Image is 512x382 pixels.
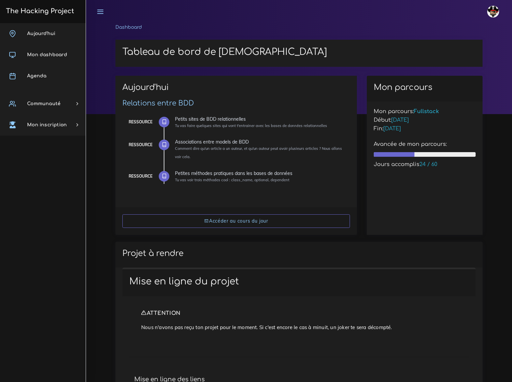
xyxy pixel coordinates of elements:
[27,122,67,127] span: Mon inscription
[27,31,55,36] span: Aujourd'hui
[129,118,152,126] div: Ressource
[374,108,476,115] h5: Mon parcours:
[374,141,476,148] h5: Avancée de mon parcours:
[383,126,401,132] span: [DATE]
[175,171,345,176] div: Petites méthodes pratiques dans les bases de données
[374,83,476,92] h2: Mon parcours
[129,173,152,180] div: Ressource
[414,108,439,114] span: Fullstack
[374,126,476,132] h5: Fin:
[122,83,350,97] h2: Aujourd'hui
[487,6,499,18] img: avatar
[115,25,142,30] a: Dashboard
[122,214,350,228] a: Accéder au cours du jour
[4,8,74,15] h3: The Hacking Project
[27,101,61,106] span: Communauté
[175,123,327,128] small: Tu vas faire quelques sites qui vont t'entrainer avec les bases de données relationnelles
[175,140,345,144] div: Associations entre models de BDD
[129,141,152,149] div: Ressource
[374,161,476,168] h5: Jours accomplis
[27,73,46,78] span: Agenda
[175,178,289,182] small: Tu vas voir trois méthodes cool : class_name, optional, dependent
[122,99,194,107] a: Relations entre BDD
[27,52,67,57] span: Mon dashboard
[129,276,469,287] h1: Mise en ligne du projet
[175,146,342,159] small: Comment dire qu'un article a un auteur, et qu'un auteur peut avoir plusieurs articles ? Nous allo...
[175,117,345,121] div: Petits sites de BDD relationnelles
[374,117,476,123] h5: Début:
[122,47,476,58] h1: Tableau de bord de [DEMOGRAPHIC_DATA]
[122,249,476,258] h2: Projet à rendre
[419,161,437,167] span: 24 / 60
[141,323,457,331] p: Nous n'avons pas reçu ton projet pour le moment. Si c'est encore le cas à minuit, un joker te ser...
[141,310,457,317] h4: ATTENTION
[391,117,409,123] span: [DATE]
